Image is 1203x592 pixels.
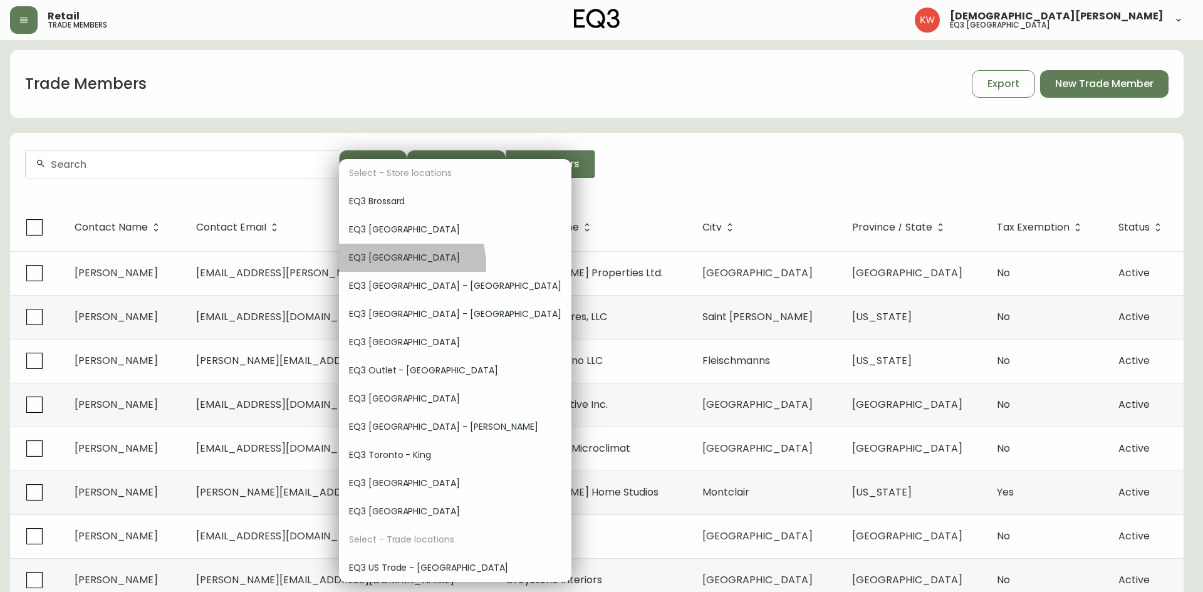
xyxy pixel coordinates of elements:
div: EQ3 [GEOGRAPHIC_DATA] [339,469,571,497]
div: EQ3 Brossard [339,187,571,216]
span: EQ3 [GEOGRAPHIC_DATA] [349,336,561,349]
span: EQ3 Brossard [349,195,561,208]
div: EQ3 [GEOGRAPHIC_DATA] - [GEOGRAPHIC_DATA] [339,300,571,328]
span: EQ3 [GEOGRAPHIC_DATA] - [GEOGRAPHIC_DATA] [349,279,561,293]
div: EQ3 [GEOGRAPHIC_DATA] [339,497,571,526]
span: EQ3 [GEOGRAPHIC_DATA] [349,251,561,264]
div: EQ3 Outlet - [GEOGRAPHIC_DATA] [339,356,571,385]
div: EQ3 [GEOGRAPHIC_DATA] [339,385,571,413]
span: EQ3 US Trade - [GEOGRAPHIC_DATA] [349,561,561,574]
div: EQ3 [GEOGRAPHIC_DATA] - [PERSON_NAME] [339,413,571,441]
span: EQ3 Outlet - [GEOGRAPHIC_DATA] [349,364,561,377]
span: EQ3 [GEOGRAPHIC_DATA] [349,477,561,490]
span: EQ3 [GEOGRAPHIC_DATA] [349,505,561,518]
div: EQ3 Toronto - King [339,441,571,469]
div: EQ3 [GEOGRAPHIC_DATA] [339,216,571,244]
div: EQ3 US Trade - [GEOGRAPHIC_DATA] [339,554,571,582]
span: EQ3 [GEOGRAPHIC_DATA] - [PERSON_NAME] [349,420,561,434]
span: EQ3 Toronto - King [349,449,561,462]
div: EQ3 [GEOGRAPHIC_DATA] [339,244,571,272]
div: EQ3 [GEOGRAPHIC_DATA] [339,328,571,356]
div: EQ3 [GEOGRAPHIC_DATA] - [GEOGRAPHIC_DATA] [339,272,571,300]
span: EQ3 [GEOGRAPHIC_DATA] [349,223,561,236]
span: EQ3 [GEOGRAPHIC_DATA] [349,392,561,405]
span: EQ3 [GEOGRAPHIC_DATA] - [GEOGRAPHIC_DATA] [349,308,561,321]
